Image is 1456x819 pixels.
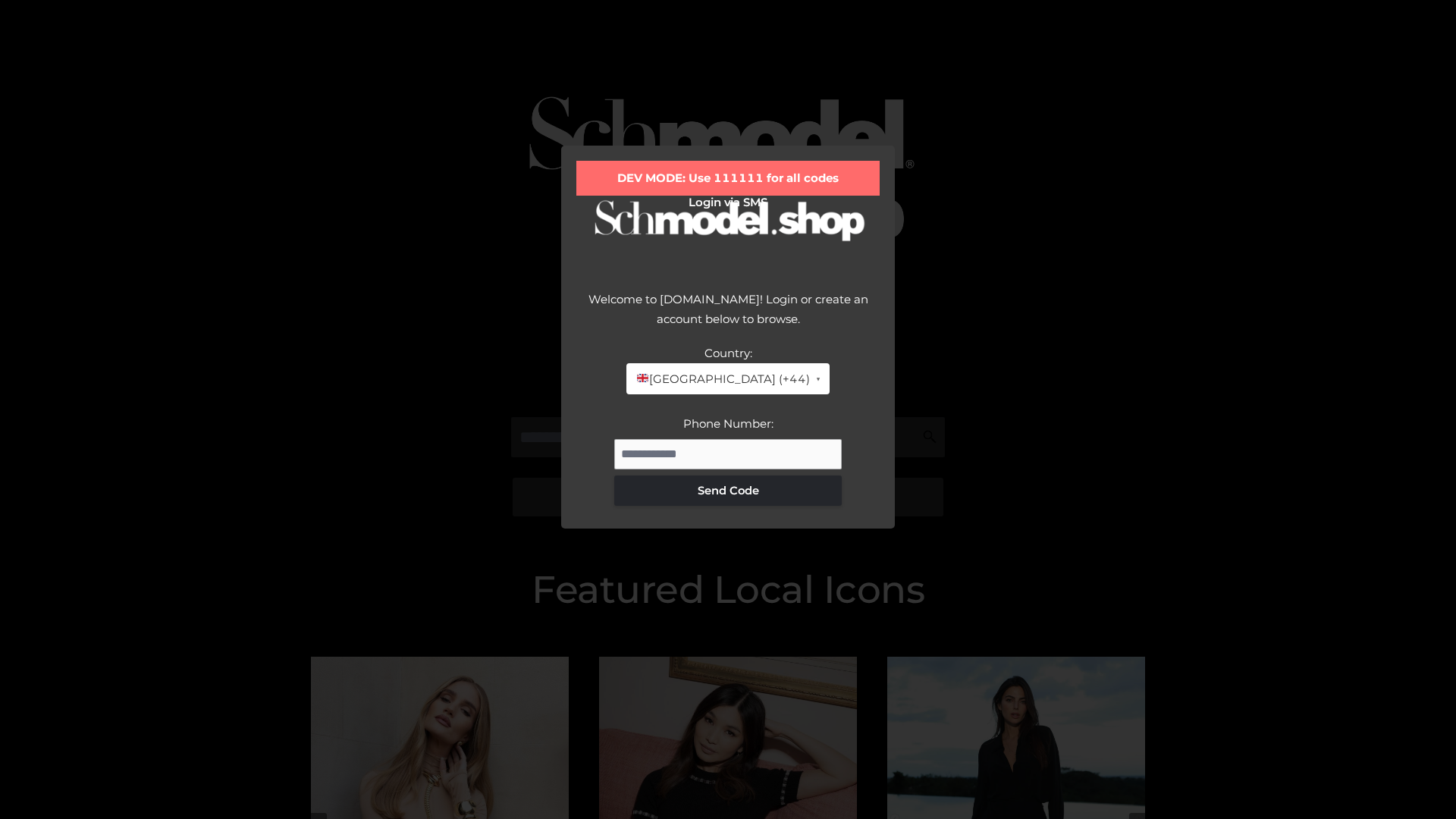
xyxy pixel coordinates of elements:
[576,196,880,209] h2: Login via SMS
[576,290,880,344] div: Welcome to [DOMAIN_NAME]! Login or create an account below to browse.
[614,475,842,506] button: Send Code
[683,416,773,431] label: Phone Number:
[576,161,880,196] div: DEV MODE: Use 111111 for all codes
[704,346,752,360] label: Country:
[635,369,809,389] span: [GEOGRAPHIC_DATA] (+44)
[637,372,648,384] img: 🇬🇧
